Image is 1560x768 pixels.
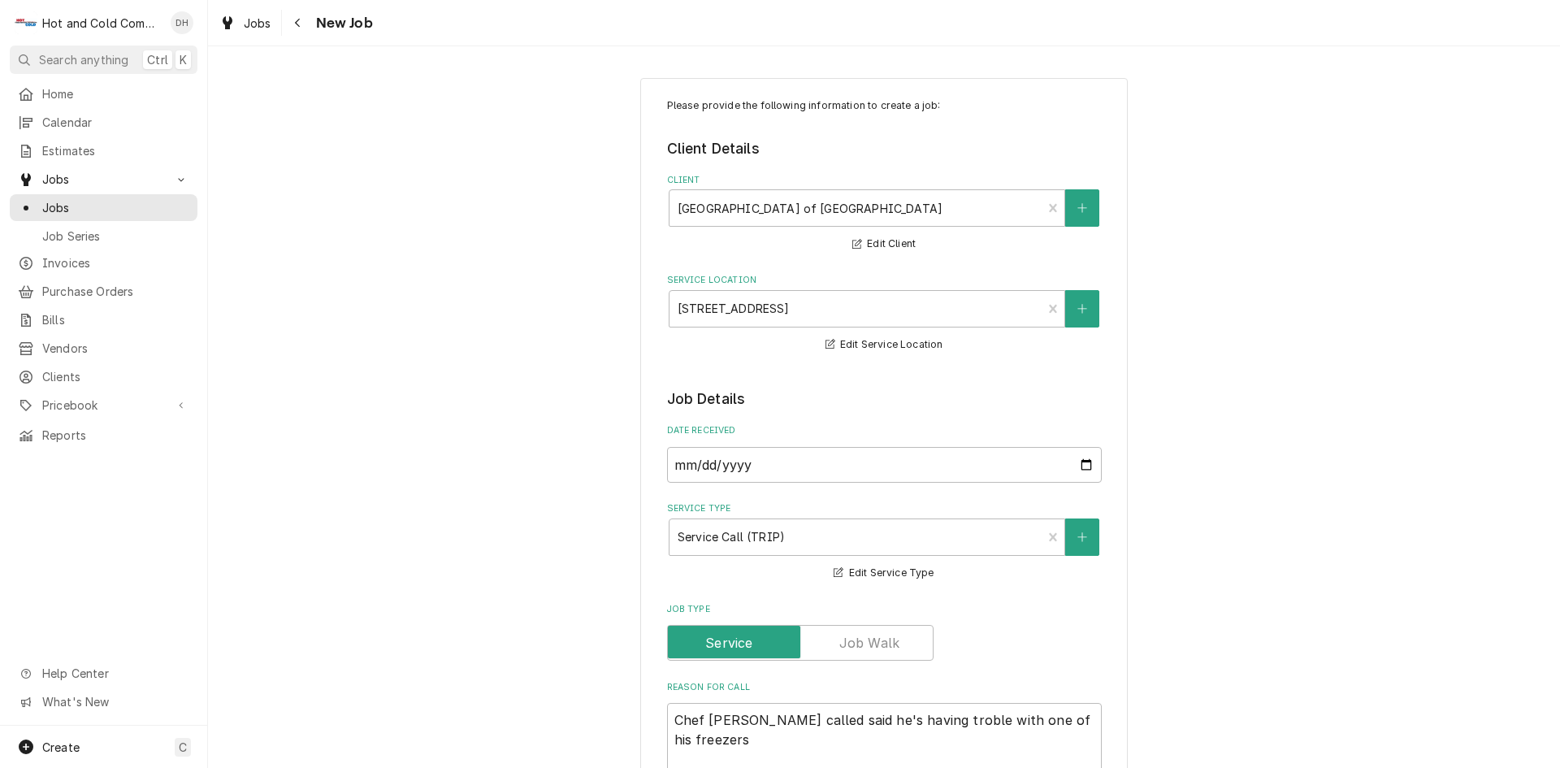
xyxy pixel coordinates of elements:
span: Reports [42,427,189,444]
label: Client [667,174,1102,187]
button: Create New Client [1065,189,1099,227]
a: Go to Jobs [10,166,197,193]
a: Go to What's New [10,688,197,715]
a: Home [10,80,197,107]
div: Hot and Cold Commercial Kitchens, Inc. [42,15,162,32]
span: Jobs [42,171,165,188]
span: Search anything [39,51,128,68]
div: Daryl Harris's Avatar [171,11,193,34]
a: Calendar [10,109,197,136]
svg: Create New Service [1077,532,1087,543]
a: Go to Help Center [10,660,197,687]
input: yyyy-mm-dd [667,447,1102,483]
div: Hot and Cold Commercial Kitchens, Inc.'s Avatar [15,11,37,34]
span: Estimates [42,142,189,159]
p: Please provide the following information to create a job: [667,98,1102,113]
button: Edit Service Location [823,335,946,355]
button: Navigate back [285,10,311,36]
span: Ctrl [147,51,168,68]
a: Invoices [10,249,197,276]
span: Purchase Orders [42,283,189,300]
span: C [179,739,187,756]
span: Calendar [42,114,189,131]
span: New Job [311,12,373,34]
span: Pricebook [42,397,165,414]
div: DH [171,11,193,34]
legend: Job Details [667,388,1102,410]
button: Create New Location [1065,290,1099,328]
span: Invoices [42,254,189,271]
span: Jobs [244,15,271,32]
span: What's New [42,693,188,710]
svg: Create New Client [1077,202,1087,214]
span: Create [42,740,80,754]
a: Jobs [213,10,278,37]
label: Service Location [667,274,1102,287]
legend: Client Details [667,138,1102,159]
span: Vendors [42,340,189,357]
svg: Create New Location [1077,303,1087,315]
button: Create New Service [1065,519,1099,556]
span: Job Series [42,228,189,245]
label: Date Received [667,424,1102,437]
label: Job Type [667,603,1102,616]
a: Vendors [10,335,197,362]
a: Estimates [10,137,197,164]
div: Client [667,174,1102,254]
button: Edit Client [850,234,918,254]
div: Date Received [667,424,1102,482]
span: K [180,51,187,68]
span: Home [42,85,189,102]
button: Edit Service Type [831,563,936,584]
label: Service Type [667,502,1102,515]
a: Job Series [10,223,197,249]
span: Jobs [42,199,189,216]
a: Clients [10,363,197,390]
span: Bills [42,311,189,328]
a: Purchase Orders [10,278,197,305]
a: Reports [10,422,197,449]
label: Reason For Call [667,681,1102,694]
a: Bills [10,306,197,333]
div: Service Location [667,274,1102,354]
a: Jobs [10,194,197,221]
span: Help Center [42,665,188,682]
span: Clients [42,368,189,385]
div: H [15,11,37,34]
a: Go to Pricebook [10,392,197,419]
div: Service Type [667,502,1102,583]
div: Job Type [667,603,1102,661]
button: Search anythingCtrlK [10,46,197,74]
